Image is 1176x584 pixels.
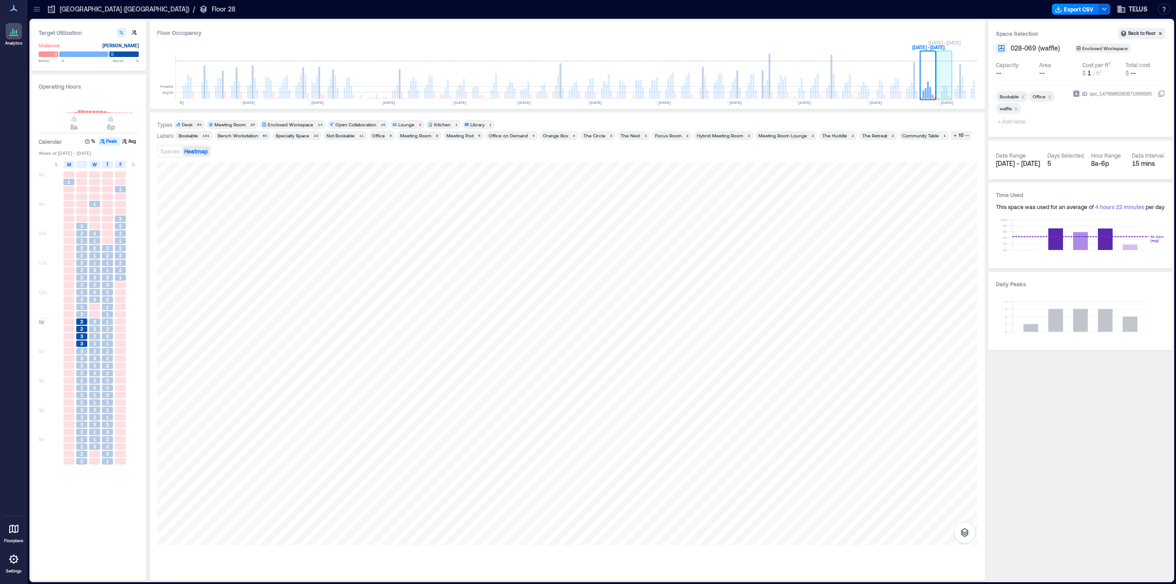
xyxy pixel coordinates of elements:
[643,133,648,138] div: 3
[157,132,174,139] div: Labels
[335,121,376,128] div: Open Collaboration
[996,68,1035,78] button: --
[902,132,939,139] div: Community Table
[67,161,71,168] span: M
[80,392,83,398] span: 2
[996,279,1165,289] h3: Daily Peaks
[1012,105,1021,112] div: Remove waffle
[39,318,44,325] span: 1p
[106,399,109,406] span: 2
[4,538,23,544] p: Floorplans
[80,260,83,266] span: 2
[182,121,192,128] div: Desk
[39,407,44,413] span: 4p
[870,100,882,105] text: [DATE]
[268,121,313,128] div: Enclosed Workspace
[193,5,195,14] p: /
[729,100,742,105] text: [DATE]
[106,458,109,465] span: 1
[1005,314,1007,319] tspan: 2
[39,171,44,178] span: 8a
[80,436,83,442] span: 1
[1132,159,1165,168] div: 15 mins
[106,267,109,273] span: 1
[184,148,208,154] span: Heatmap
[1047,152,1084,159] div: Days Selected
[80,161,83,168] span: T
[106,326,109,332] span: 2
[80,414,83,420] span: 3
[160,148,180,154] span: Spaces
[996,68,1001,78] span: --
[398,121,414,128] div: Lounge
[758,132,807,139] div: Meeting Room Lounge
[941,100,953,105] text: [DATE]
[476,133,482,138] div: 5
[93,348,96,354] span: 3
[157,121,172,128] div: Types
[93,326,96,332] span: 3
[1082,70,1086,76] span: $
[470,121,485,128] div: Library
[80,245,83,251] span: 2
[1052,4,1099,15] button: Export CSV
[215,121,246,128] div: Meeting Room
[106,340,109,347] span: 1
[106,274,109,281] span: 3
[93,201,96,207] span: 1
[80,326,83,332] span: 2
[996,159,1040,167] span: [DATE] - [DATE]
[39,137,62,146] h3: Calendar
[93,282,96,288] span: 3
[39,150,139,156] span: Week of [DATE] - [DATE]
[39,58,64,63] span: Below %
[119,252,122,259] span: 2
[80,451,83,457] span: 2
[249,122,256,127] div: 20
[621,132,640,139] div: The Nest
[1046,93,1055,100] div: Remove Office
[327,132,355,139] div: Not Bookable
[93,421,96,428] span: 3
[1003,235,1007,240] tspan: 4h
[93,318,96,325] span: 3
[93,429,96,435] span: 1
[1011,44,1060,53] span: 028-069 (waffle)
[80,311,83,318] span: 2
[1082,89,1087,98] span: ID
[55,161,57,168] span: S
[1118,28,1165,39] button: Back to floor
[400,132,431,139] div: Meeting Room
[80,223,83,229] span: 2
[80,340,83,347] span: 3
[93,296,96,303] span: 3
[106,289,109,295] span: 2
[1087,69,1091,77] span: 1
[93,289,96,295] span: 3
[80,274,83,281] span: 2
[106,385,109,391] span: 3
[453,122,459,127] div: 1
[80,399,83,406] span: 2
[119,260,122,266] span: 2
[80,238,83,244] span: 2
[276,132,309,139] div: Specialty Space
[80,355,83,362] span: 3
[80,370,83,376] span: 2
[39,348,44,354] span: 2p
[106,296,109,303] span: 2
[798,100,811,105] text: [DATE]
[80,289,83,295] span: 2
[93,407,96,413] span: 3
[80,377,83,384] span: 2
[93,340,96,347] span: 3
[746,133,752,138] div: 2
[68,179,70,185] span: 1
[106,429,109,435] span: 3
[39,201,44,207] span: 9a
[212,5,235,14] p: Floor 28
[1000,93,1019,100] div: Bookable
[39,28,139,37] h3: Target Utilization
[1005,306,1007,311] tspan: 3
[80,407,83,413] span: 3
